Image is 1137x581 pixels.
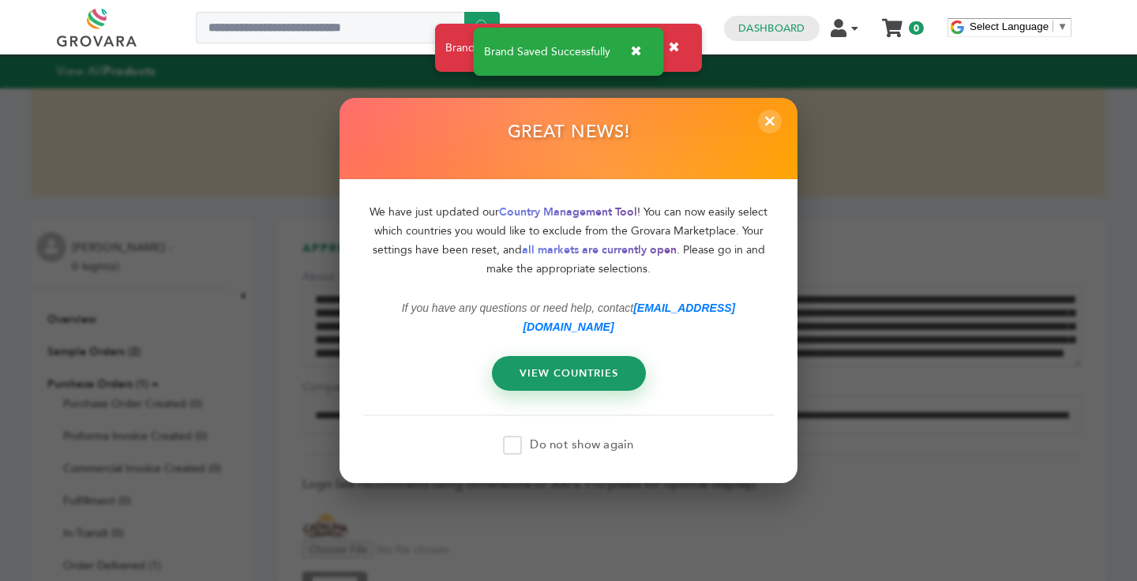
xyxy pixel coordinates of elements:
[884,14,902,31] a: My Cart
[656,32,692,64] button: ✖
[492,355,646,390] a: VIEW COUNTRIES
[970,21,1049,32] span: Select Language
[1057,21,1068,32] span: ▼
[499,204,637,219] span: Country Management Tool
[484,47,610,58] span: Brand Saved Successfully
[196,12,500,43] input: Search a product or brand...
[522,242,677,257] span: all markets are currently open
[1053,21,1053,32] span: ​
[445,40,648,56] span: Brand Page Edits Approved Successfully
[758,110,782,133] span: ×
[363,202,774,278] p: We have just updated our ! You can now easily select which countries you would like to exclude fr...
[970,21,1068,32] a: Select Language​
[503,436,633,455] label: Do not show again
[618,36,654,68] button: ✖
[738,21,805,36] a: Dashboard
[909,21,924,35] span: 0
[508,122,630,152] h2: GREAT NEWS!
[523,301,735,332] a: [EMAIL_ADDRESS][DOMAIN_NAME]
[363,298,774,335] p: If you have any questions or need help, contact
